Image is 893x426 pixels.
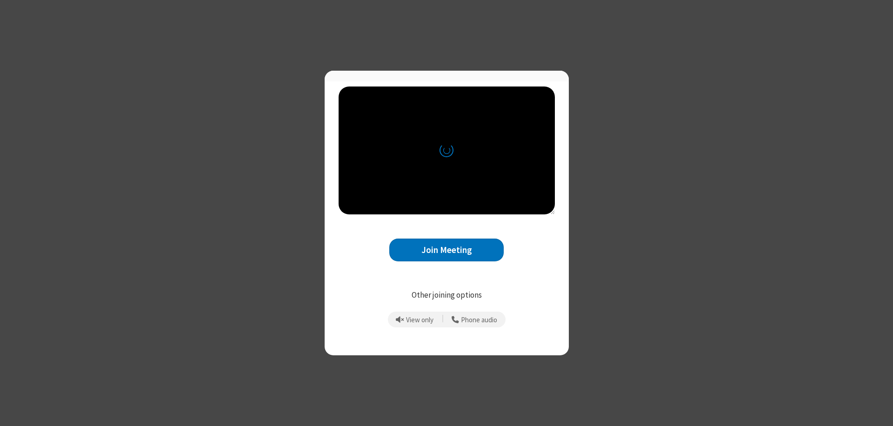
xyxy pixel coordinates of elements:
[393,312,437,327] button: Prevent echo when there is already an active mic and speaker in the room.
[339,289,555,301] p: Other joining options
[406,316,433,324] span: View only
[389,239,504,261] button: Join Meeting
[442,313,444,326] span: |
[461,316,497,324] span: Phone audio
[448,312,501,327] button: Use your phone for mic and speaker while you view the meeting on this device.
